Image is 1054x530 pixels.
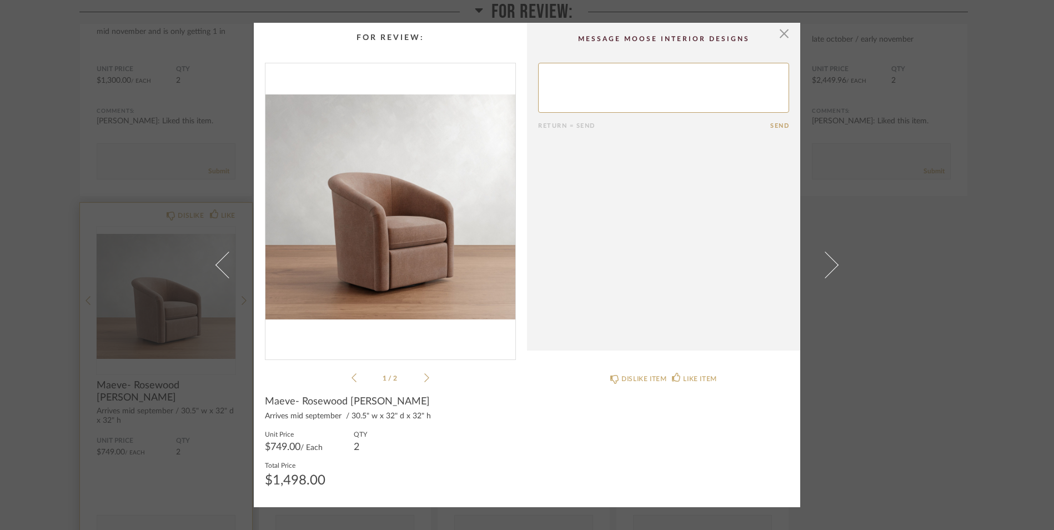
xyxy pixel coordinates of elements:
[265,63,515,351] img: d8fb5ed9-af4b-4435-848e-190cb14dfb6c_1000x1000.jpg
[354,429,367,438] label: QTY
[265,461,325,469] label: Total Price
[773,23,795,45] button: Close
[383,375,388,382] span: 1
[393,375,399,382] span: 2
[265,429,323,438] label: Unit Price
[265,396,430,408] span: Maeve- Rosewood [PERSON_NAME]
[388,375,393,382] span: /
[354,443,367,452] div: 2
[621,373,666,384] div: DISLIKE ITEM
[265,474,325,487] div: $1,498.00
[265,63,515,351] div: 0
[538,122,770,129] div: Return = Send
[265,442,300,452] span: $749.00
[300,444,323,452] span: / Each
[265,412,516,421] div: Arrives mid september / 30.5" w x 32" d x 32" h
[770,122,789,129] button: Send
[683,373,716,384] div: LIKE ITEM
